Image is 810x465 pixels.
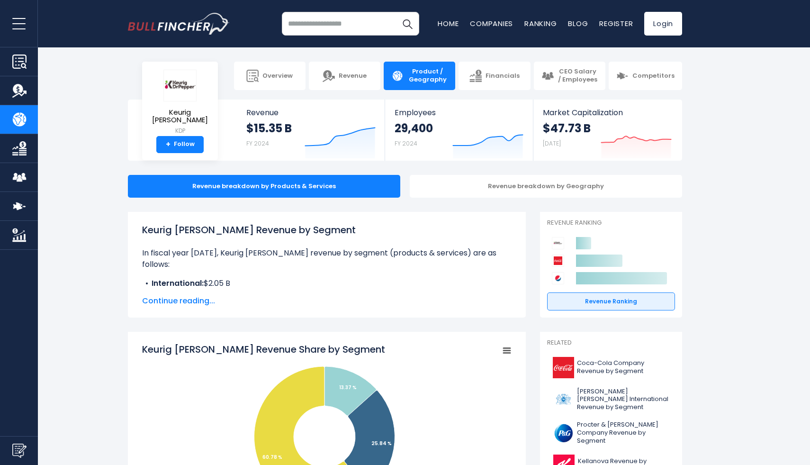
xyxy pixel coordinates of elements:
[644,12,682,36] a: Login
[553,422,574,444] img: PG logo
[438,18,459,28] a: Home
[166,140,171,149] strong: +
[547,339,675,347] p: Related
[128,175,400,198] div: Revenue breakdown by Products & Services
[534,62,605,90] a: CEO Salary / Employees
[262,72,293,80] span: Overview
[577,388,669,412] span: [PERSON_NAME] [PERSON_NAME] International Revenue by Segment
[150,109,210,124] span: Keurig [PERSON_NAME]
[371,440,392,447] tspan: 25.84 %
[396,12,419,36] button: Search
[577,359,669,375] span: Coca-Cola Company Revenue by Segment
[547,419,675,447] a: Procter & [PERSON_NAME] Company Revenue by Segment
[470,18,513,28] a: Companies
[395,121,433,136] strong: 29,400
[395,139,417,147] small: FY 2024
[384,62,455,90] a: Product / Geography
[553,357,574,378] img: KO logo
[632,72,675,80] span: Competitors
[234,62,306,90] a: Overview
[547,219,675,227] p: Revenue Ranking
[459,62,530,90] a: Financials
[142,223,512,237] h1: Keurig [PERSON_NAME] Revenue by Segment
[128,13,230,35] img: bullfincher logo
[309,62,380,90] a: Revenue
[543,139,561,147] small: [DATE]
[246,139,269,147] small: FY 2024
[552,272,564,284] img: PepsiCo competitors logo
[410,175,682,198] div: Revenue breakdown by Geography
[547,385,675,414] a: [PERSON_NAME] [PERSON_NAME] International Revenue by Segment
[609,62,682,90] a: Competitors
[339,384,357,391] tspan: 13.37 %
[543,108,672,117] span: Market Capitalization
[568,18,588,28] a: Blog
[339,72,367,80] span: Revenue
[152,278,204,289] b: International:
[547,355,675,381] a: Coca-Cola Company Revenue by Segment
[142,343,385,356] tspan: Keurig [PERSON_NAME] Revenue Share by Segment
[407,68,448,84] span: Product / Geography
[128,13,230,35] a: Go to homepage
[558,68,598,84] span: CEO Salary / Employees
[385,100,532,161] a: Employees 29,400 FY 2024
[552,255,564,267] img: Coca-Cola Company competitors logo
[246,121,292,136] strong: $15.35 B
[142,247,512,270] p: In fiscal year [DATE], Keurig [PERSON_NAME] revenue by segment (products & services) are as follows:
[142,295,512,307] span: Continue reading...
[395,108,523,117] span: Employees
[553,389,574,410] img: PM logo
[533,100,681,161] a: Market Capitalization $47.73 B [DATE]
[524,18,557,28] a: Ranking
[246,108,376,117] span: Revenue
[262,454,282,461] tspan: 60.78 %
[150,127,210,135] small: KDP
[142,278,512,289] li: $2.05 B
[237,100,385,161] a: Revenue $15.35 B FY 2024
[552,237,564,249] img: Keurig Dr Pepper competitors logo
[543,121,591,136] strong: $47.73 B
[577,421,669,445] span: Procter & [PERSON_NAME] Company Revenue by Segment
[149,69,211,136] a: Keurig [PERSON_NAME] KDP
[156,136,204,153] a: +Follow
[547,292,675,310] a: Revenue Ranking
[486,72,520,80] span: Financials
[599,18,633,28] a: Register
